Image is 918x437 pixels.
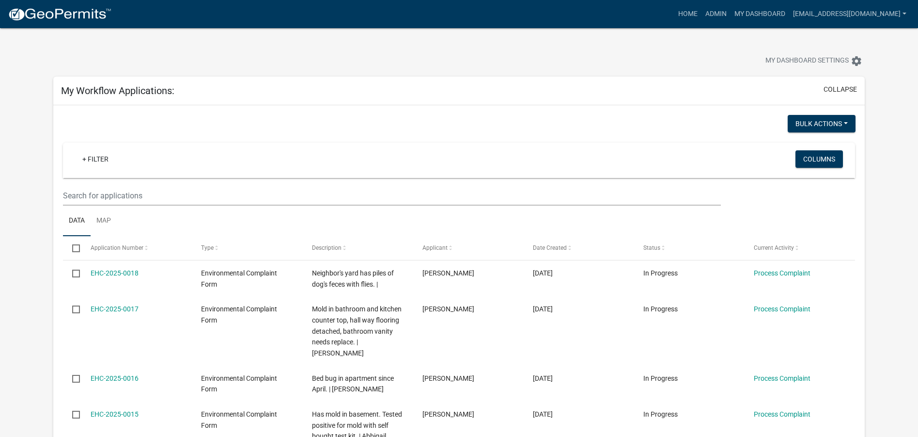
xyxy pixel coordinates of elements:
[745,236,855,259] datatable-header-cell: Current Activity
[312,305,402,357] span: Mold in bathroom and kitchen counter top, hall way flooring detached, bathroom vanity needs repla...
[701,5,731,23] a: Admin
[754,410,810,418] a: Process Complaint
[422,269,474,277] span: Yen Dang
[201,269,277,288] span: Environmental Complaint Form
[533,305,553,313] span: 08/11/2025
[201,410,277,429] span: Environmental Complaint Form
[524,236,634,259] datatable-header-cell: Date Created
[422,244,448,251] span: Applicant
[312,269,394,288] span: Neighbor's yard has piles of dog's feces with flies. |
[422,410,474,418] span: Yen Dang
[788,115,856,132] button: Bulk Actions
[312,244,342,251] span: Description
[81,236,192,259] datatable-header-cell: Application Number
[643,374,678,382] span: In Progress
[634,236,745,259] datatable-header-cell: Status
[413,236,523,259] datatable-header-cell: Applicant
[63,186,721,206] input: Search for applications
[533,244,567,251] span: Date Created
[533,269,553,277] span: 08/12/2025
[192,236,302,259] datatable-header-cell: Type
[754,269,810,277] a: Process Complaint
[789,5,910,23] a: [EMAIL_ADDRESS][DOMAIN_NAME]
[851,55,862,67] i: settings
[795,150,843,168] button: Columns
[533,410,553,418] span: 08/11/2025
[643,410,678,418] span: In Progress
[643,269,678,277] span: In Progress
[91,374,139,382] a: EHC-2025-0016
[201,374,277,393] span: Environmental Complaint Form
[63,236,81,259] datatable-header-cell: Select
[201,244,214,251] span: Type
[674,5,701,23] a: Home
[422,374,474,382] span: Yen Dang
[91,269,139,277] a: EHC-2025-0018
[754,374,810,382] a: Process Complaint
[754,305,810,313] a: Process Complaint
[731,5,789,23] a: My Dashboard
[754,244,794,251] span: Current Activity
[312,374,394,393] span: Bed bug in apartment since April. | Samantha Rose
[91,410,139,418] a: EHC-2025-0015
[533,374,553,382] span: 08/11/2025
[91,244,143,251] span: Application Number
[61,85,174,97] h5: My Workflow Applications:
[643,305,678,313] span: In Progress
[75,150,116,168] a: + Filter
[302,236,413,259] datatable-header-cell: Description
[91,305,139,313] a: EHC-2025-0017
[91,206,117,237] a: Map
[643,244,660,251] span: Status
[765,55,849,67] span: My Dashboard Settings
[824,84,857,95] button: collapse
[63,206,91,237] a: Data
[201,305,277,324] span: Environmental Complaint Form
[758,51,870,70] button: My Dashboard Settingssettings
[422,305,474,313] span: Yen Dang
